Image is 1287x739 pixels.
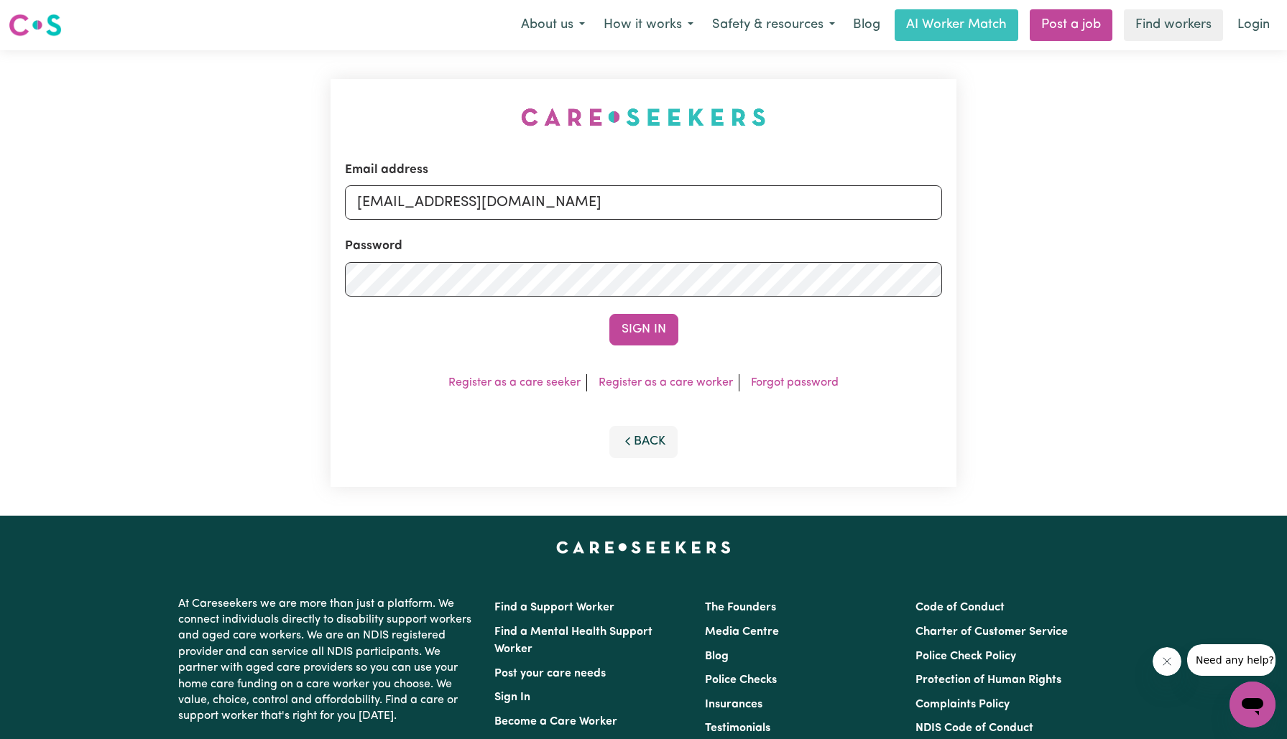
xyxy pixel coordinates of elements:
[9,12,62,38] img: Careseekers logo
[345,185,943,220] input: Email address
[556,542,731,553] a: Careseekers home page
[915,626,1068,638] a: Charter of Customer Service
[494,668,606,679] a: Post your care needs
[705,674,777,686] a: Police Checks
[1229,9,1278,41] a: Login
[915,651,1016,662] a: Police Check Policy
[705,699,762,710] a: Insurances
[512,10,594,40] button: About us
[1230,682,1276,728] iframe: Button to launch messaging window
[705,722,770,734] a: Testimonials
[9,9,62,42] a: Careseekers logo
[1030,9,1112,41] a: Post a job
[915,699,1010,710] a: Complaints Policy
[609,314,678,345] button: Sign In
[915,722,1033,734] a: NDIS Code of Conduct
[345,237,402,256] label: Password
[705,602,776,613] a: The Founders
[703,10,844,40] button: Safety & resources
[895,9,1018,41] a: AI Worker Match
[594,10,703,40] button: How it works
[599,377,733,389] a: Register as a care worker
[609,426,678,457] button: Back
[494,626,652,655] a: Find a Mental Health Support Worker
[1124,9,1223,41] a: Find workers
[1153,647,1181,676] iframe: Close message
[844,9,889,41] a: Blog
[751,377,839,389] a: Forgot password
[705,651,729,662] a: Blog
[494,602,614,613] a: Find a Support Worker
[345,161,428,180] label: Email address
[705,626,779,638] a: Media Centre
[494,692,530,703] a: Sign In
[915,602,1005,613] a: Code of Conduct
[494,716,617,728] a: Become a Care Worker
[448,377,581,389] a: Register as a care seeker
[1187,644,1276,676] iframe: Message from company
[915,674,1061,686] a: Protection of Human Rights
[178,590,477,730] p: At Careseekers we are more than just a platform. We connect individuals directly to disability su...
